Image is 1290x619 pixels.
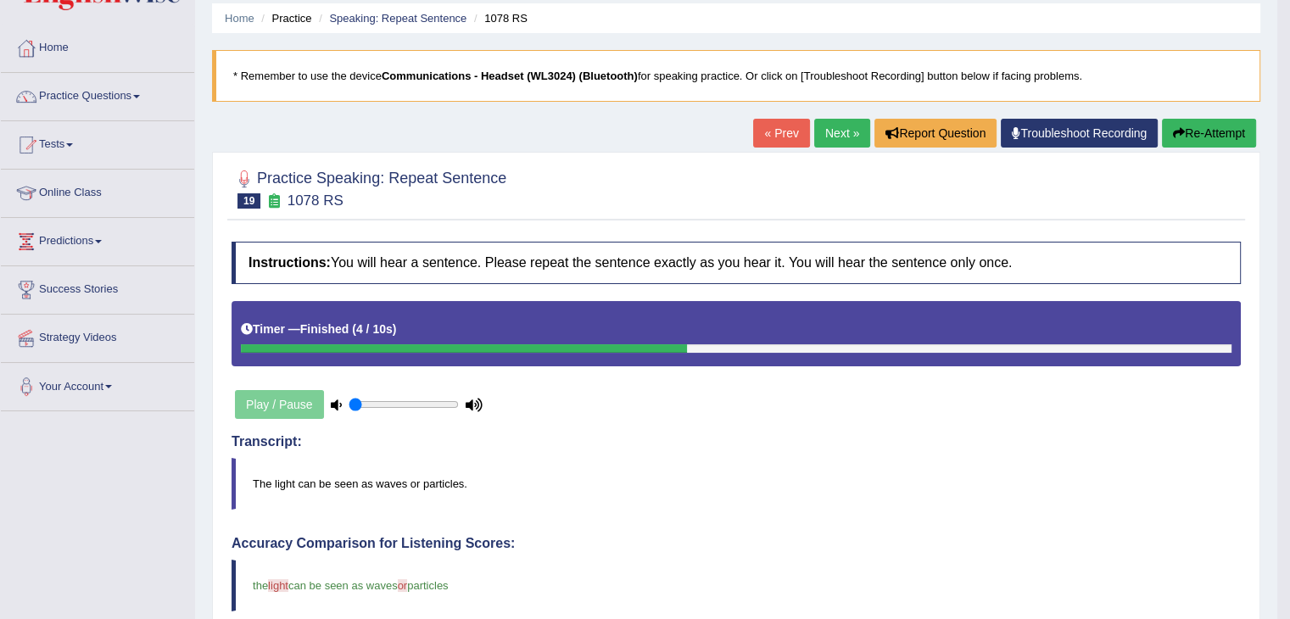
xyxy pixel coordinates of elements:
b: ( [352,322,356,336]
a: « Prev [753,119,809,148]
a: Practice Questions [1,73,194,115]
a: Speaking: Repeat Sentence [329,12,466,25]
li: Practice [257,10,311,26]
a: Online Class [1,170,194,212]
a: Home [225,12,254,25]
button: Re-Attempt [1162,119,1256,148]
a: Troubleshoot Recording [1001,119,1158,148]
b: Finished [300,322,349,336]
span: particles [407,579,448,592]
h2: Practice Speaking: Repeat Sentence [232,166,506,209]
b: Instructions: [249,255,331,270]
span: light [268,579,288,592]
h4: Accuracy Comparison for Listening Scores: [232,536,1241,551]
h4: Transcript: [232,434,1241,449]
a: Strategy Videos [1,315,194,357]
a: Tests [1,121,194,164]
b: ) [393,322,397,336]
a: Predictions [1,218,194,260]
blockquote: The light can be seen as waves or particles. [232,458,1241,510]
span: can be seen as waves [288,579,398,592]
b: 4 / 10s [356,322,393,336]
span: or [398,579,408,592]
small: 1078 RS [288,192,343,209]
a: Your Account [1,363,194,405]
h4: You will hear a sentence. Please repeat the sentence exactly as you hear it. You will hear the se... [232,242,1241,284]
blockquote: * Remember to use the device for speaking practice. Or click on [Troubleshoot Recording] button b... [212,50,1260,102]
b: Communications - Headset (WL3024) (Bluetooth) [382,70,638,82]
span: 19 [237,193,260,209]
a: Home [1,25,194,67]
li: 1078 RS [470,10,528,26]
a: Next » [814,119,870,148]
small: Exam occurring question [265,193,282,209]
a: Success Stories [1,266,194,309]
h5: Timer — [241,323,396,336]
button: Report Question [874,119,997,148]
span: the [253,579,268,592]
